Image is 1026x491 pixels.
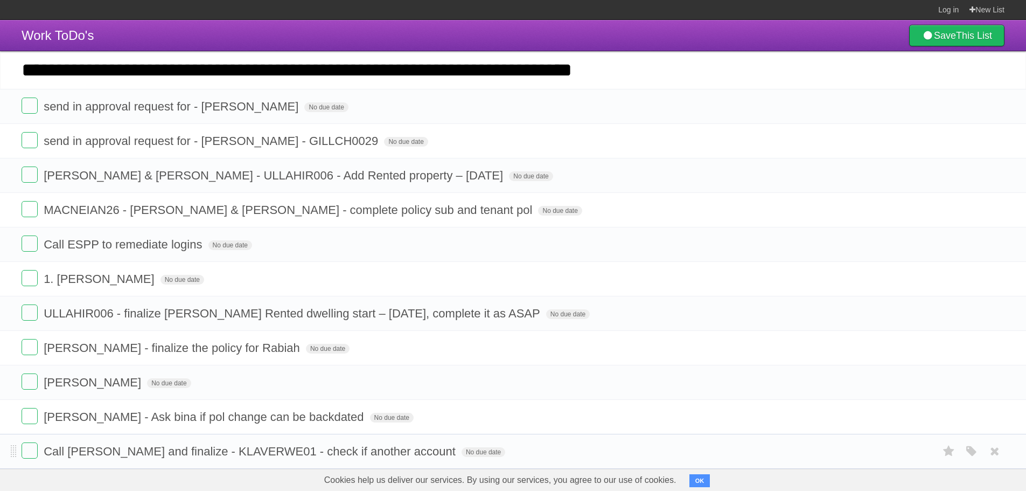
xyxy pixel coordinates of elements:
[22,442,38,459] label: Done
[306,344,350,354] span: No due date
[160,275,204,285] span: No due date
[44,134,381,148] span: send in approval request for - [PERSON_NAME] - GILLCH0029
[956,30,992,41] b: This List
[313,469,687,491] span: Cookies help us deliver our services. By using our services, you agree to our use of cookies.
[44,410,366,424] span: [PERSON_NAME] - Ask bina if pol change can be backdated
[44,307,543,320] span: ULLAHIR006 - finalize [PERSON_NAME] Rented dwelling start – [DATE], complete it as ASAP
[22,339,38,355] label: Done
[538,206,582,216] span: No due date
[22,167,38,183] label: Done
[370,413,414,423] span: No due date
[44,169,506,182] span: [PERSON_NAME] & [PERSON_NAME] - ULLAHIR006 - Add Rented property – [DATE]
[22,28,94,43] span: Work ToDo's
[384,137,428,147] span: No due date
[304,102,348,112] span: No due date
[22,98,38,114] label: Done
[22,201,38,217] label: Done
[44,100,301,113] span: send in approval request for - [PERSON_NAME]
[22,236,38,252] label: Done
[44,376,144,389] span: [PERSON_NAME]
[44,341,303,355] span: [PERSON_NAME] - finalize the policy for Rabiah
[509,171,553,181] span: No due date
[22,374,38,390] label: Done
[44,238,205,251] span: Call ESPP to remediate logins
[546,309,590,319] span: No due date
[208,240,252,250] span: No due date
[462,447,505,457] span: No due date
[22,132,38,148] label: Done
[22,305,38,321] label: Done
[22,270,38,286] label: Done
[22,408,38,424] label: Done
[44,445,458,458] span: Call [PERSON_NAME] and finalize - KLAVERWE01 - check if another account
[689,474,710,487] button: OK
[147,378,191,388] span: No due date
[909,25,1004,46] a: SaveThis List
[939,442,959,460] label: Star task
[44,272,157,286] span: 1. [PERSON_NAME]
[44,203,535,217] span: MACNEIAN26 - [PERSON_NAME] & [PERSON_NAME] - complete policy sub and tenant pol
